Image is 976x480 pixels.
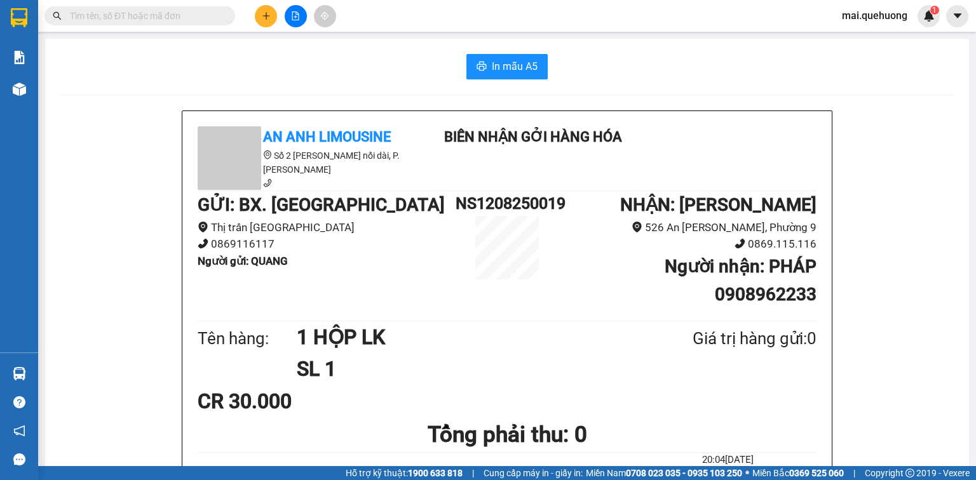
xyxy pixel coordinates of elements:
[297,353,631,385] h1: SL 1
[477,61,487,73] span: printer
[53,11,62,20] span: search
[472,466,474,480] span: |
[832,8,918,23] span: mai.quehuong
[291,11,300,20] span: file-add
[198,238,208,249] span: phone
[631,326,817,352] div: Giá trị hàng gửi: 0
[262,11,271,20] span: plus
[492,58,538,74] span: In mẫu A5
[297,321,631,353] h1: 1 HỘP LK
[198,255,288,267] b: Người gửi : QUANG
[586,466,742,480] span: Miền Nam
[198,194,445,215] b: GỬI : BX. [GEOGRAPHIC_DATA]
[320,11,329,20] span: aim
[456,191,559,216] h1: NS1208250019
[198,385,402,417] div: CR 30.000
[484,466,583,480] span: Cung cấp máy in - giấy in:
[13,51,26,64] img: solution-icon
[639,453,817,468] li: 20:04[DATE]
[930,6,939,15] sup: 1
[626,468,742,478] strong: 0708 023 035 - 0935 103 250
[853,466,855,480] span: |
[745,470,749,476] span: ⚪️
[408,468,463,478] strong: 1900 633 818
[285,5,307,27] button: file-add
[198,326,297,352] div: Tên hàng:
[13,367,26,380] img: warehouse-icon
[198,222,208,232] span: environment
[263,178,272,187] span: phone
[314,5,336,27] button: aim
[13,83,26,96] img: warehouse-icon
[946,5,968,27] button: caret-down
[444,129,622,145] b: Biên nhận gởi hàng hóa
[752,466,844,480] span: Miền Bắc
[559,236,817,253] li: 0869.115.116
[198,236,456,253] li: 0869116117
[559,219,817,236] li: 526 An [PERSON_NAME], Phường 9
[70,9,220,23] input: Tìm tên, số ĐT hoặc mã đơn
[346,466,463,480] span: Hỗ trợ kỹ thuật:
[13,396,25,408] span: question-circle
[665,256,817,305] b: Người nhận : PHÁP 0908962233
[952,10,963,22] span: caret-down
[263,129,391,145] b: An Anh Limousine
[198,417,817,452] h1: Tổng phải thu: 0
[466,54,548,79] button: printerIn mẫu A5
[632,222,642,232] span: environment
[735,238,745,249] span: phone
[923,10,935,22] img: icon-new-feature
[620,194,817,215] b: NHẬN : [PERSON_NAME]
[932,6,937,15] span: 1
[905,469,914,477] span: copyright
[198,149,426,177] li: Số 2 [PERSON_NAME] nối dài, P. [PERSON_NAME]
[13,453,25,465] span: message
[263,150,272,159] span: environment
[11,8,27,27] img: logo-vxr
[789,468,844,478] strong: 0369 525 060
[13,425,25,437] span: notification
[255,5,277,27] button: plus
[198,219,456,236] li: Thị trấn [GEOGRAPHIC_DATA]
